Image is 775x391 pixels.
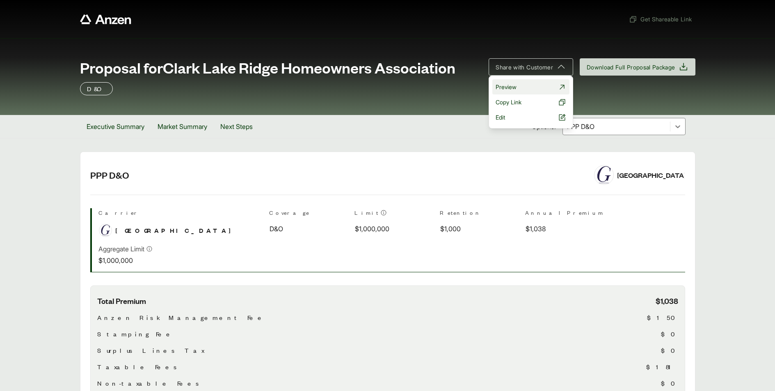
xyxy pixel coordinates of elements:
[646,362,678,372] span: $181
[270,224,283,234] span: D&O
[489,58,573,76] button: Share with Customer
[496,98,521,106] span: Copy Link
[496,113,505,122] span: Edit
[97,362,180,372] span: Taxable Fees
[214,115,259,138] button: Next Steps
[355,224,389,234] span: $1,000,000
[587,63,675,71] span: Download Full Proposal Package
[87,84,106,94] p: D&O
[656,296,678,306] span: $1,038
[98,255,153,265] p: $1,000,000
[97,345,204,355] span: Surplus Lines Tax
[526,224,546,234] span: $1,038
[97,296,146,306] span: Total Premium
[525,208,604,220] th: Annual Premium
[629,15,692,23] span: Get Shareable Link
[626,11,695,27] button: Get Shareable Link
[492,110,569,125] a: Edit
[440,208,519,220] th: Retention
[580,58,695,76] button: Download Full Proposal Package
[80,115,151,138] button: Executive Summary
[97,313,266,322] span: Anzen Risk Management Fee
[661,378,678,388] span: $0
[661,345,678,355] span: $0
[98,208,263,220] th: Carrier
[661,329,678,339] span: $0
[115,225,238,235] span: [GEOGRAPHIC_DATA]
[496,83,517,91] span: Preview
[90,169,584,181] h2: PPP D&O
[151,115,214,138] button: Market Summary
[647,313,678,322] span: $150
[97,329,174,339] span: Stamping Fee
[492,79,569,94] a: Preview
[80,59,455,76] span: Proposal for Clark Lake Ridge Homeowners Association
[269,208,348,220] th: Coverage
[99,224,112,237] img: Greenwich logo
[354,208,433,220] th: Limit
[617,170,686,181] div: [GEOGRAPHIC_DATA]
[97,378,202,388] span: Non-taxable Fees
[492,94,569,110] button: Copy Link
[440,224,461,234] span: $1,000
[98,244,144,254] p: Aggregate Limit
[80,14,131,24] a: Anzen website
[496,63,553,71] span: Share with Customer
[594,166,613,184] img: Greenwich logo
